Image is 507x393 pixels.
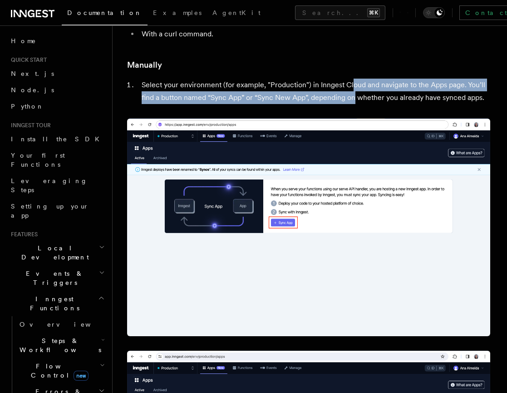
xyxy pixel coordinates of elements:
button: Toggle dark mode [423,7,445,18]
span: Your first Functions [11,152,65,168]
span: new [74,371,89,381]
a: Documentation [62,3,148,25]
span: Install the SDK [11,135,105,143]
span: Features [7,231,38,238]
span: Quick start [7,56,47,64]
li: Select your environment (for example, "Production") in Inngest Cloud and navigate to the Apps pag... [139,79,490,104]
img: Inngest Cloud screen with sync App button when you have no apps synced yet [127,119,490,336]
span: Next.js [11,70,54,77]
span: Node.js [11,86,54,94]
a: Leveraging Steps [7,173,107,198]
span: Inngest tour [7,122,51,129]
span: Setting up your app [11,203,89,219]
button: Steps & Workflows [16,333,107,358]
li: With a curl command. [139,28,490,40]
span: Documentation [67,9,142,16]
span: Home [11,36,36,45]
span: Overview [20,321,113,328]
button: Search...⌘K [295,5,385,20]
span: Leveraging Steps [11,177,88,194]
a: Your first Functions [7,147,107,173]
a: Setting up your app [7,198,107,224]
a: Node.js [7,82,107,98]
span: Events & Triggers [7,269,99,287]
span: Python [11,103,44,110]
a: Home [7,33,107,49]
a: Examples [148,3,207,25]
a: Manually [127,59,162,71]
button: Events & Triggers [7,265,107,291]
kbd: ⌘K [367,8,380,17]
span: Steps & Workflows [16,336,101,354]
a: Next.js [7,65,107,82]
span: Local Development [7,244,99,262]
span: Examples [153,9,202,16]
a: AgentKit [207,3,266,25]
span: Flow Control [16,362,100,380]
a: Overview [16,316,107,333]
a: Install the SDK [7,131,107,147]
button: Local Development [7,240,107,265]
span: Inngest Functions [7,294,98,313]
span: AgentKit [212,9,261,16]
button: Flow Controlnew [16,358,107,383]
a: Python [7,98,107,114]
button: Inngest Functions [7,291,107,316]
